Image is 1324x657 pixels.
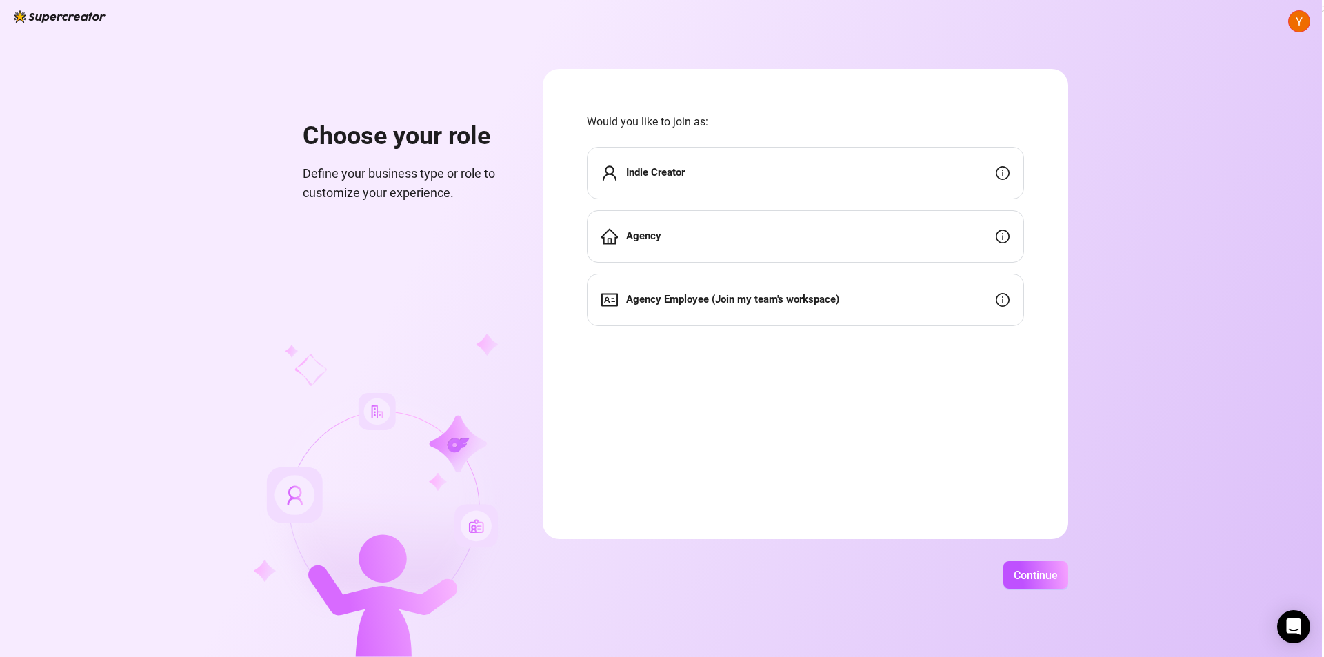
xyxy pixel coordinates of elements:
[626,293,839,305] strong: Agency Employee (Join my team's workspace)
[626,230,661,242] strong: Agency
[1003,561,1068,589] button: Continue
[601,165,618,181] span: user
[996,293,1010,307] span: info-circle
[1277,610,1310,643] div: Open Intercom Messenger
[601,292,618,308] span: idcard
[1014,569,1058,582] span: Continue
[996,230,1010,243] span: info-circle
[303,164,510,203] span: Define your business type or role to customize your experience.
[601,228,618,245] span: home
[996,166,1010,180] span: info-circle
[1289,11,1310,32] img: ACg8ocJZ1HIdklHBxsHbDRJmy45fHMG9VTBrMlIMm8FgMCDlhpVPzA=s96-c
[303,121,510,152] h1: Choose your role
[626,166,685,179] strong: Indie Creator
[14,10,106,23] img: logo
[587,113,1024,130] span: Would you like to join as:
